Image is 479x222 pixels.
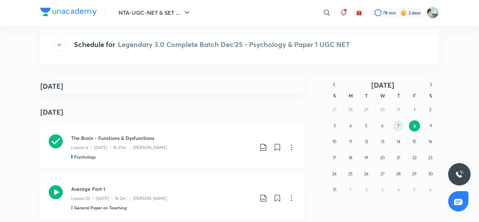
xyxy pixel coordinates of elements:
[425,168,436,180] button: August 30, 2025
[409,152,420,163] button: August 22, 2025
[118,40,350,49] span: Legendary 3.0 Complete Batch Dec'25 - Psychology & Paper 1 UGC NET
[429,92,432,99] abbr: Saturday
[380,92,385,99] abbr: Wednesday
[365,139,368,144] abbr: August 12, 2025
[413,123,416,129] abbr: August 8, 2025
[342,81,423,89] button: [DATE]
[71,195,167,202] p: Lesson 23 • [DATE] • 1h 2m • [PERSON_NAME]
[40,81,63,92] h4: [DATE]
[428,155,432,160] abbr: August 23, 2025
[329,136,340,147] button: August 10, 2025
[364,155,368,160] abbr: August 19, 2025
[349,139,352,144] abbr: August 11, 2025
[413,92,416,99] abbr: Friday
[71,185,254,193] h3: Average Part-I
[365,92,368,99] abbr: Tuesday
[71,144,167,151] p: Lesson 6 • [DATE] • 1h 27m • [PERSON_NAME]
[329,184,340,195] button: August 31, 2025
[361,168,372,180] button: August 26, 2025
[345,120,356,132] button: August 4, 2025
[428,171,433,176] abbr: August 30, 2025
[397,139,400,144] abbr: August 14, 2025
[397,92,400,99] abbr: Thursday
[345,168,356,180] button: August 25, 2025
[397,155,400,160] abbr: August 21, 2025
[380,155,385,160] abbr: August 20, 2025
[40,126,304,168] a: The Brain - Functions & DysfunctionsLesson 6 • [DATE] • 1h 27m • [PERSON_NAME]Psychology
[71,134,254,142] h3: The Brain - Functions & Dysfunctions
[361,152,372,163] button: August 19, 2025
[393,152,404,163] button: August 21, 2025
[333,187,336,192] abbr: August 31, 2025
[425,136,436,147] button: August 16, 2025
[393,168,404,180] button: August 28, 2025
[377,152,388,163] button: August 20, 2025
[412,171,417,176] abbr: August 29, 2025
[400,9,407,16] img: streak
[332,139,336,144] abbr: August 10, 2025
[377,120,388,132] button: August 6, 2025
[381,139,384,144] abbr: August 13, 2025
[425,120,436,132] button: August 9, 2025
[40,8,97,16] img: Company Logo
[361,120,372,132] button: August 5, 2025
[397,123,399,128] abbr: August 7, 2025
[425,152,436,163] button: August 23, 2025
[414,107,415,112] abbr: August 1, 2025
[381,123,384,128] abbr: August 6, 2025
[409,168,420,180] button: August 29, 2025
[333,155,336,160] abbr: August 17, 2025
[74,154,96,160] h5: Psychology
[393,120,404,132] button: August 7, 2025
[380,171,385,176] abbr: August 27, 2025
[349,123,352,128] abbr: August 4, 2025
[377,136,388,147] button: August 13, 2025
[425,104,436,115] button: August 2, 2025
[365,123,367,128] abbr: August 5, 2025
[356,9,362,16] img: avatar
[409,104,420,115] button: August 1, 2025
[371,80,394,90] span: [DATE]
[349,155,352,160] abbr: August 18, 2025
[40,177,304,219] a: Average Part-ILesson 23 • [DATE] • 1h 2m • [PERSON_NAME]General Paper on Teaching
[40,101,304,123] h4: [DATE]
[393,136,404,147] button: August 14, 2025
[329,120,340,132] button: August 3, 2025
[429,107,431,112] abbr: August 2, 2025
[114,6,195,20] button: NTA-UGC-NET & SET ...
[377,168,388,180] button: August 27, 2025
[329,168,340,180] button: August 24, 2025
[409,136,420,147] button: August 15, 2025
[364,171,369,176] abbr: August 26, 2025
[412,155,417,160] abbr: August 22, 2025
[345,136,356,147] button: August 11, 2025
[412,139,416,144] abbr: August 15, 2025
[427,7,439,19] img: Sanskrati Shresth
[333,123,336,128] abbr: August 3, 2025
[40,8,97,18] a: Company Logo
[329,152,340,163] button: August 17, 2025
[429,139,432,144] abbr: August 16, 2025
[332,171,337,176] abbr: August 24, 2025
[333,92,336,99] abbr: Sunday
[349,92,353,99] abbr: Monday
[361,136,372,147] button: August 12, 2025
[348,171,353,176] abbr: August 25, 2025
[409,120,420,132] button: August 8, 2025
[353,7,365,18] button: avatar
[345,152,356,163] button: August 18, 2025
[430,123,432,128] abbr: August 9, 2025
[74,204,127,211] h5: General Paper on Teaching
[74,39,350,51] h4: Schedule for
[455,170,464,179] img: ttu
[396,171,401,176] abbr: August 28, 2025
